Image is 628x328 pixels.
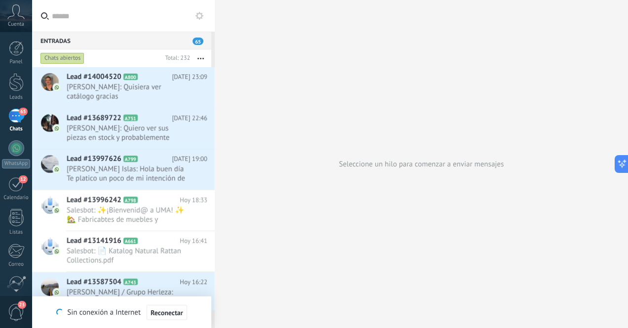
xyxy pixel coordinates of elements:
[2,126,31,132] div: Chats
[147,305,187,321] button: Reconectar
[123,238,138,244] span: A661
[67,287,189,306] span: [PERSON_NAME] / Grupo Herleza: [PERSON_NAME] catalogo
[67,113,121,123] span: Lead #13689722
[2,159,30,168] div: WhatsApp
[67,195,121,205] span: Lead #13996242
[123,197,138,203] span: A798
[172,72,207,82] span: [DATE] 23:09
[67,82,189,101] span: [PERSON_NAME]: Quisiera ver catálogo gracias
[53,289,60,296] img: com.amocrm.amocrmwa.svg
[123,74,138,80] span: A800
[172,113,207,123] span: [DATE] 22:46
[2,59,31,65] div: Panel
[53,125,60,132] img: com.amocrm.amocrmwa.svg
[151,309,183,316] span: Reconectar
[32,149,215,190] a: Lead #13997626 A799 [DATE] 19:00 [PERSON_NAME] Islas: Hola buen día Te platico un poco de mi inte...
[32,231,215,272] a: Lead #13141916 A661 Hoy 16:41 Salesbot: 📄 Katalog Natural Rattan Collections.pdf
[56,304,187,321] div: Sin conexión a Internet
[161,53,190,63] div: Total: 232
[2,195,31,201] div: Calendario
[40,52,84,64] div: Chats abiertos
[32,108,215,149] a: Lead #13689722 A751 [DATE] 22:46 [PERSON_NAME]: Quiero ver sus piezas en stock y probablemente fa...
[67,72,121,82] span: Lead #14004520
[53,166,60,173] img: com.amocrm.amocrmwa.svg
[180,277,207,287] span: Hoy 16:22
[8,21,24,28] span: Cuenta
[123,279,138,285] span: A743
[32,272,215,313] a: Lead #13587504 A743 Hoy 16:22 [PERSON_NAME] / Grupo Herleza: [PERSON_NAME] catalogo
[32,67,215,108] a: Lead #14004520 A800 [DATE] 23:09 [PERSON_NAME]: Quisiera ver catálogo gracias
[2,229,31,236] div: Listas
[67,123,189,142] span: [PERSON_NAME]: Quiero ver sus piezas en stock y probablemente fabricacion a medida
[19,175,27,183] span: 12
[190,49,211,67] button: Más
[67,164,189,183] span: [PERSON_NAME] Islas: Hola buen día Te platico un poco de mi intención de mandar msj. Somos de la ...
[19,108,27,116] span: 65
[67,277,121,287] span: Lead #13587504
[67,246,189,265] span: Salesbot: 📄 Katalog Natural Rattan Collections.pdf
[32,190,215,231] a: Lead #13996242 A798 Hoy 18:33 Salesbot: ✨¡Bienvenid@ a UMA! ✨ 🏡 Fabricabtes de muebles y decoraci...
[53,84,60,91] img: com.amocrm.amocrmwa.svg
[53,248,60,255] img: com.amocrm.amocrmwa.svg
[2,261,31,268] div: Correo
[123,115,138,121] span: A751
[123,156,138,162] span: A799
[18,301,26,309] span: 23
[180,236,207,246] span: Hoy 16:41
[172,154,207,164] span: [DATE] 19:00
[67,154,121,164] span: Lead #13997626
[67,205,189,224] span: Salesbot: ✨¡Bienvenid@ a UMA! ✨ 🏡 Fabricabtes de muebles y decoración artesanal 💫 Diseñamos y fab...
[67,236,121,246] span: Lead #13141916
[32,32,211,49] div: Entradas
[180,195,207,205] span: Hoy 18:33
[2,94,31,101] div: Leads
[193,38,203,45] span: 65
[53,207,60,214] img: com.amocrm.amocrmwa.svg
